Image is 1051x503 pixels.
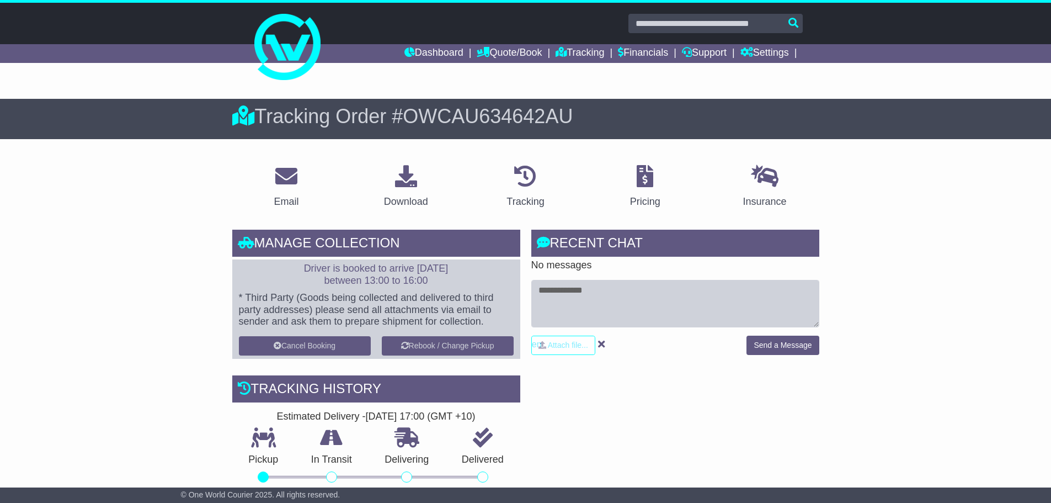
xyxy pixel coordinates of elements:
[377,161,435,213] a: Download
[232,454,295,466] p: Pickup
[239,292,514,328] p: * Third Party (Goods being collected and delivered to third party addresses) please send all atta...
[531,230,819,260] div: RECENT CHAT
[743,194,787,209] div: Insurance
[403,105,573,128] span: OWCAU634642AU
[630,194,660,209] div: Pricing
[736,161,794,213] a: Insurance
[382,336,514,356] button: Rebook / Change Pickup
[499,161,551,213] a: Tracking
[181,490,340,499] span: © One World Courier 2025. All rights reserved.
[266,161,306,213] a: Email
[404,44,463,63] a: Dashboard
[618,44,668,63] a: Financials
[239,263,514,287] p: Driver is booked to arrive [DATE] between 13:00 to 16:00
[295,454,369,466] p: In Transit
[682,44,727,63] a: Support
[239,336,371,356] button: Cancel Booking
[369,454,446,466] p: Delivering
[556,44,604,63] a: Tracking
[384,194,428,209] div: Download
[506,194,544,209] div: Tracking
[531,260,819,272] p: No messages
[740,44,789,63] a: Settings
[274,194,298,209] div: Email
[232,375,520,405] div: Tracking history
[366,411,476,423] div: [DATE] 17:00 (GMT +10)
[445,454,520,466] p: Delivered
[746,336,819,355] button: Send a Message
[232,411,520,423] div: Estimated Delivery -
[623,161,668,213] a: Pricing
[477,44,542,63] a: Quote/Book
[232,230,520,260] div: Manage collection
[232,104,819,128] div: Tracking Order #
